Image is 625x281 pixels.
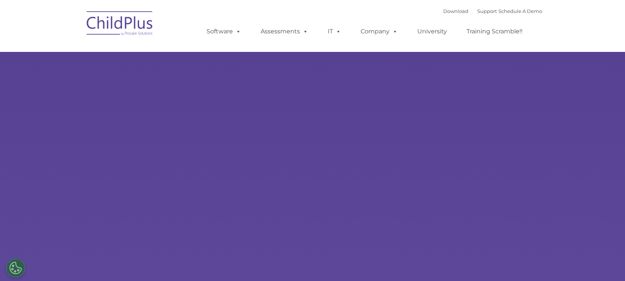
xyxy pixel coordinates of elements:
a: Training Scramble!! [459,24,530,39]
a: IT [320,24,348,39]
a: Support [477,8,497,14]
a: Schedule A Demo [498,8,542,14]
a: University [410,24,454,39]
img: ChildPlus by Procare Solutions [83,6,157,43]
a: Company [353,24,405,39]
button: Cookies Settings [6,259,25,277]
a: Assessments [253,24,315,39]
a: Software [199,24,248,39]
font: | [443,8,542,14]
a: Download [443,8,468,14]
